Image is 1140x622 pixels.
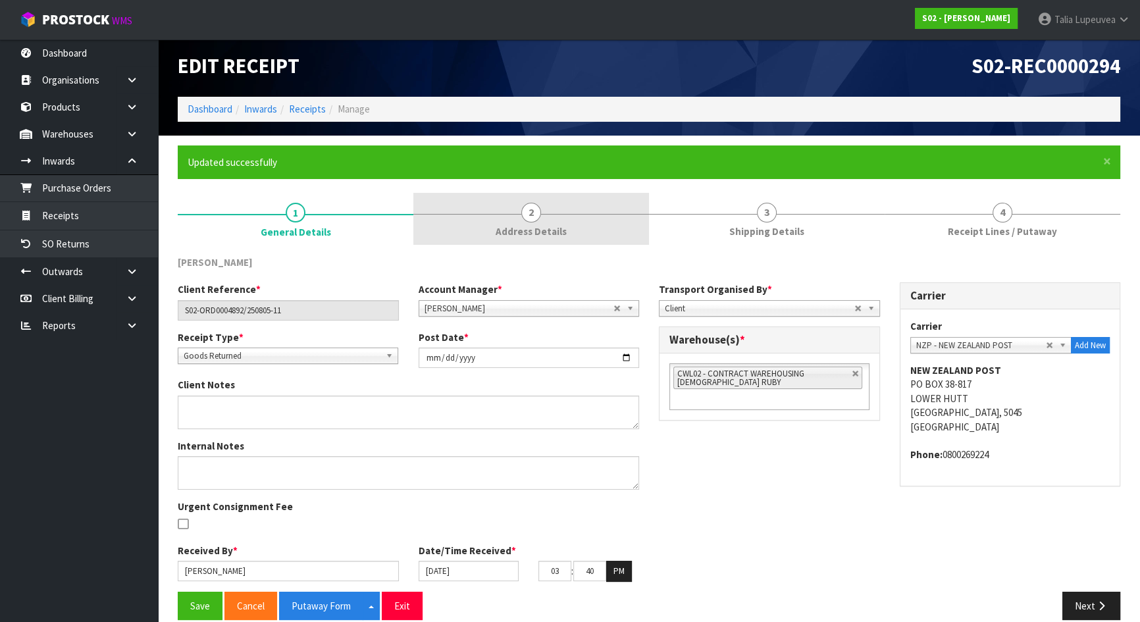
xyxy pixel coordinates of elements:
td: : [571,561,573,582]
span: Shipping Details [729,224,804,238]
a: Dashboard [188,103,232,115]
span: Address Details [496,224,567,238]
span: Talia [1054,13,1073,26]
input: Client Reference [178,300,399,321]
label: Received By [178,544,238,557]
span: 1 [286,203,305,222]
span: CWL02 - CONTRACT WAREHOUSING [DEMOGRAPHIC_DATA] RUBY [677,368,804,388]
label: Internal Notes [178,439,244,453]
label: Client Notes [178,378,235,392]
strong: NEW ZEALAND POST [910,364,1001,376]
span: 3 [757,203,777,222]
button: Cancel [224,592,277,620]
h3: Carrier [910,290,1110,302]
label: Post Date [419,330,469,344]
h3: Warehouse(s) [669,334,869,346]
span: Client [665,301,854,317]
span: [PERSON_NAME] [178,256,253,269]
input: HH [538,561,571,581]
a: S02 - [PERSON_NAME] [915,8,1018,29]
input: Date/Time received [419,561,519,581]
button: Save [178,592,222,620]
span: Goods Returned [184,348,380,364]
strong: S02 - [PERSON_NAME] [922,13,1010,24]
span: ProStock [42,11,109,28]
span: × [1103,152,1111,170]
button: PM [606,561,632,582]
strong: phone [910,448,943,461]
label: Receipt Type [178,330,244,344]
span: 4 [993,203,1012,222]
label: Carrier [910,319,942,333]
button: Next [1062,592,1120,620]
label: Transport Organised By [659,282,772,296]
span: S02-REC0000294 [972,53,1120,79]
span: Updated successfully [188,156,277,168]
span: Manage [338,103,370,115]
span: Lupeuvea [1075,13,1116,26]
a: Receipts [289,103,326,115]
span: 2 [521,203,541,222]
a: Inwards [244,103,277,115]
span: Receipt Lines / Putaway [948,224,1057,238]
address: 0800269224 [910,448,1110,461]
address: PO BOX 38-817 LOWER HUTT [GEOGRAPHIC_DATA], 5045 [GEOGRAPHIC_DATA] [910,363,1110,434]
button: Putaway Form [279,592,363,620]
label: Urgent Consignment Fee [178,500,293,513]
img: cube-alt.png [20,11,36,28]
input: MM [573,561,606,581]
small: WMS [112,14,132,27]
span: Edit Receipt [178,53,299,79]
button: Exit [382,592,423,620]
label: Client Reference [178,282,261,296]
span: [PERSON_NAME] [425,301,613,317]
span: General Details [261,225,331,239]
label: Date/Time Received [419,544,516,557]
button: Add New [1071,337,1110,354]
label: Account Manager [419,282,502,296]
span: NZP - NEW ZEALAND POST [916,338,1047,353]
